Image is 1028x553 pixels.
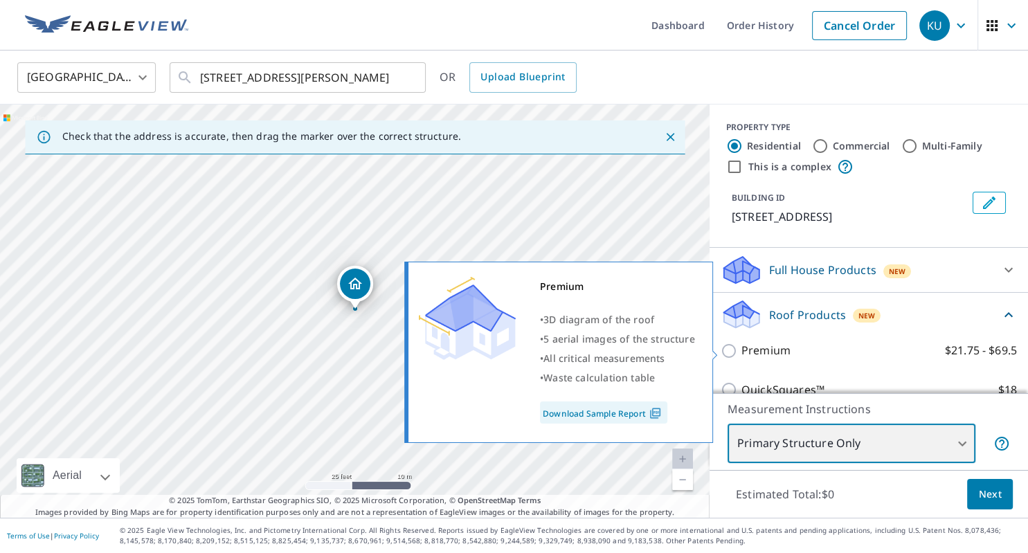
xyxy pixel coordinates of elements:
button: Close [661,128,679,146]
p: [STREET_ADDRESS] [732,208,967,225]
div: KU [919,10,950,41]
label: Residential [747,139,801,153]
p: Measurement Instructions [728,401,1010,417]
a: Terms [518,495,541,505]
span: Next [978,486,1002,503]
div: Aerial [17,458,120,493]
span: © 2025 TomTom, Earthstar Geographics SIO, © 2025 Microsoft Corporation, © [169,495,541,507]
p: Full House Products [769,262,876,278]
img: EV Logo [25,15,188,36]
span: Waste calculation table [543,371,655,384]
div: • [540,310,695,329]
p: © 2025 Eagle View Technologies, Inc. and Pictometry International Corp. All Rights Reserved. Repo... [120,525,1021,546]
span: New [889,266,906,277]
div: Aerial [48,458,86,493]
span: Your report will include only the primary structure on the property. For example, a detached gara... [993,435,1010,452]
div: • [540,349,695,368]
label: This is a complex [748,160,831,174]
div: PROPERTY TYPE [726,121,1011,134]
label: Commercial [833,139,890,153]
img: Pdf Icon [646,407,665,419]
p: Roof Products [769,307,846,323]
a: Cancel Order [812,11,907,40]
div: [GEOGRAPHIC_DATA] [17,58,156,97]
div: Full House ProductsNew [721,253,1017,287]
label: Multi-Family [922,139,982,153]
a: Privacy Policy [54,531,99,541]
div: Roof ProductsNew [721,298,1017,331]
a: Download Sample Report [540,401,667,424]
span: New [858,310,876,321]
button: Edit building 1 [973,192,1006,214]
a: OpenStreetMap [458,495,516,505]
input: Search by address or latitude-longitude [200,58,397,97]
a: Upload Blueprint [469,62,576,93]
span: All critical measurements [543,352,665,365]
div: • [540,368,695,388]
a: Current Level 20, Zoom Out [672,469,693,490]
a: Current Level 20, Zoom In Disabled [672,448,693,469]
p: | [7,532,99,540]
span: Upload Blueprint [480,69,565,86]
div: Premium [540,277,695,296]
div: Primary Structure Only [728,424,975,463]
p: Check that the address is accurate, then drag the marker over the correct structure. [62,130,461,143]
button: Next [967,479,1013,510]
div: Dropped pin, building 1, Residential property, 1529 Heritage Pl Mcpherson, KS 67460 [337,266,373,309]
span: 3D diagram of the roof [543,313,654,326]
img: Premium [419,277,516,360]
div: • [540,329,695,349]
p: BUILDING ID [732,192,785,203]
span: 5 aerial images of the structure [543,332,694,345]
a: Terms of Use [7,531,50,541]
p: QuickSquares™ [741,381,824,399]
p: Estimated Total: $0 [725,479,845,509]
p: $18 [998,381,1017,399]
p: $21.75 - $69.5 [945,342,1017,359]
p: Premium [741,342,791,359]
div: OR [440,62,577,93]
